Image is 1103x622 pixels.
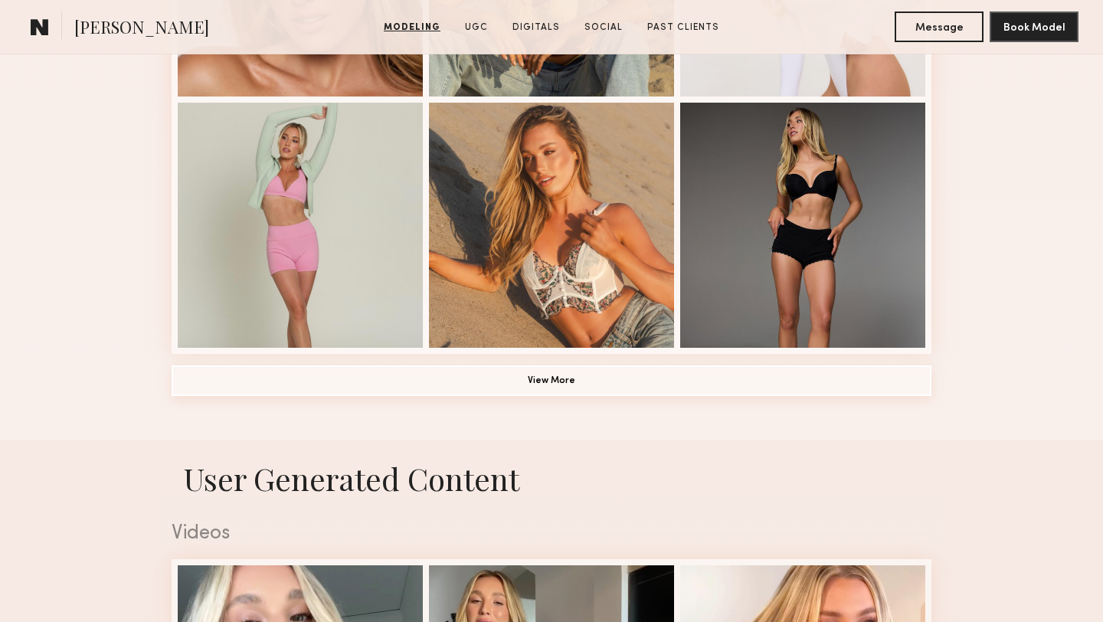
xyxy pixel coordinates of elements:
a: Book Model [990,20,1078,33]
a: UGC [459,21,494,34]
a: Digitals [506,21,566,34]
button: Message [895,11,984,42]
a: Past Clients [641,21,725,34]
div: Videos [172,524,931,544]
button: View More [172,365,931,396]
a: Social [578,21,629,34]
a: Modeling [378,21,447,34]
span: [PERSON_NAME] [74,15,209,42]
h1: User Generated Content [159,458,944,499]
button: Book Model [990,11,1078,42]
